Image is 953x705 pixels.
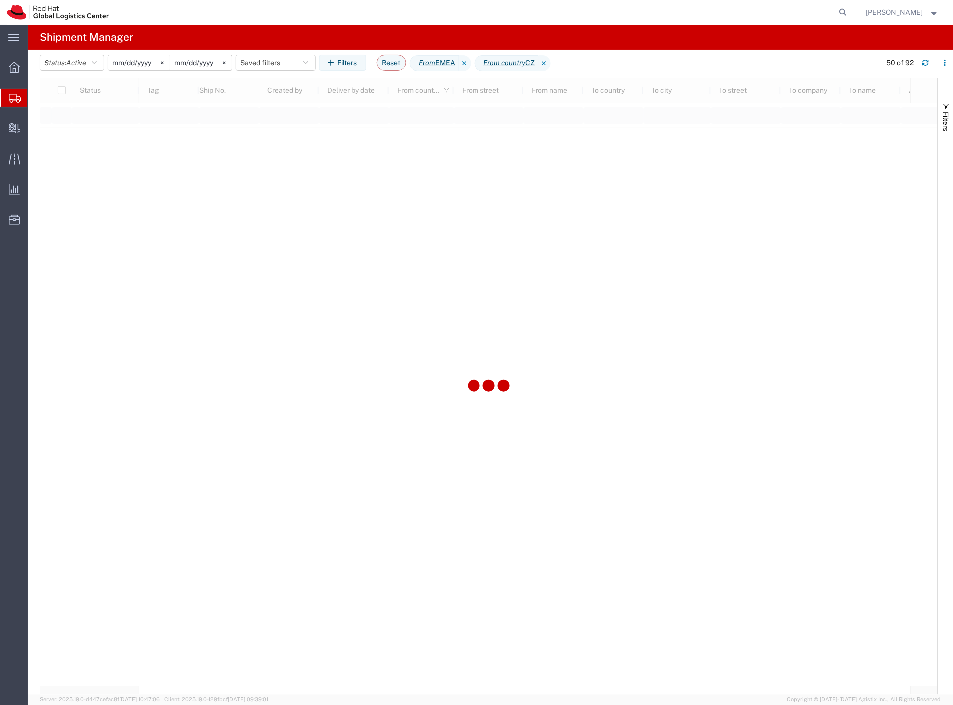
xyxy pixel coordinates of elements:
[319,55,366,71] button: Filters
[40,25,133,50] h4: Shipment Manager
[377,55,406,71] button: Reset
[7,5,109,20] img: logo
[866,6,940,18] button: [PERSON_NAME]
[410,55,459,71] span: From EMEA
[108,55,170,70] input: Not set
[866,7,923,18] span: Filip Lizuch
[475,55,539,71] span: From country CZ
[887,58,914,68] div: 50 of 92
[119,697,160,703] span: [DATE] 10:47:06
[170,55,232,70] input: Not set
[942,112,950,131] span: Filters
[228,697,268,703] span: [DATE] 09:39:01
[236,55,316,71] button: Saved filters
[419,58,436,68] i: From
[66,59,86,67] span: Active
[164,697,268,703] span: Client: 2025.19.0-129fbcf
[40,55,104,71] button: Status:Active
[40,697,160,703] span: Server: 2025.19.0-d447cefac8f
[787,696,941,704] span: Copyright © [DATE]-[DATE] Agistix Inc., All Rights Reserved
[484,58,526,68] i: From country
